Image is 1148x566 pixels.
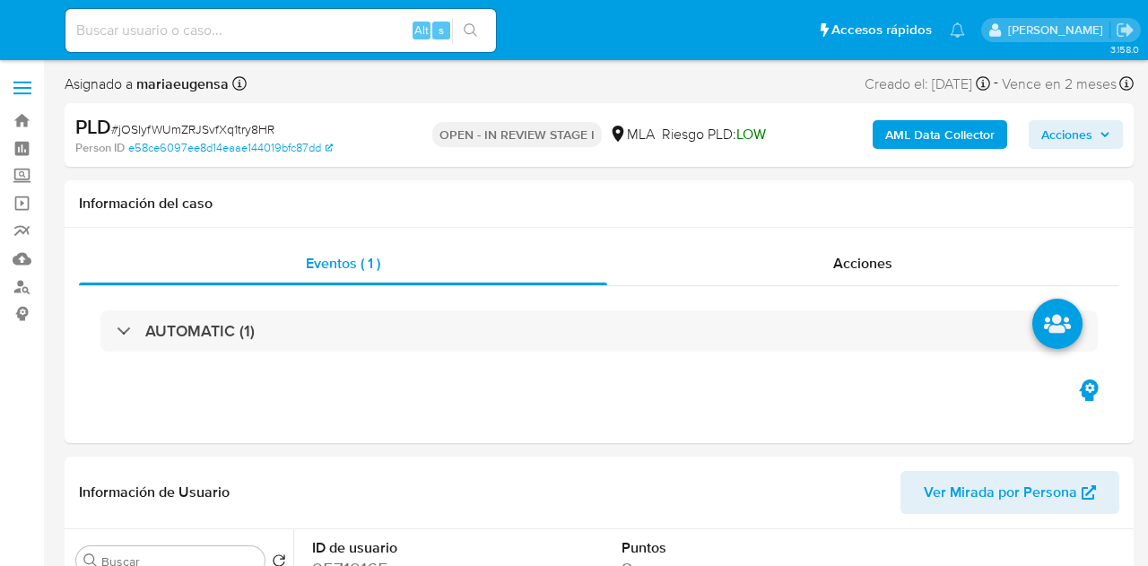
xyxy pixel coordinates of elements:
[622,538,810,558] dt: Puntos
[924,471,1077,514] span: Ver Mirada por Persona
[133,74,229,94] b: mariaeugensa
[65,74,229,94] span: Asignado a
[833,253,892,274] span: Acciones
[312,538,500,558] dt: ID de usuario
[79,195,1119,213] h1: Información del caso
[111,120,274,138] span: # jOSIyfWUmZRJSvfXq1try8HR
[865,72,990,96] div: Creado el: [DATE]
[994,72,998,96] span: -
[1116,21,1135,39] a: Salir
[900,471,1119,514] button: Ver Mirada por Persona
[100,310,1098,352] div: AUTOMATIC (1)
[145,321,255,341] h3: AUTOMATIC (1)
[1002,74,1117,94] span: Vence en 2 meses
[75,112,111,141] b: PLD
[65,19,496,42] input: Buscar usuario o caso...
[609,125,655,144] div: MLA
[75,140,125,156] b: Person ID
[452,18,489,43] button: search-icon
[439,22,444,39] span: s
[432,122,602,147] p: OPEN - IN REVIEW STAGE I
[950,22,965,38] a: Notificaciones
[414,22,429,39] span: Alt
[128,140,333,156] a: e58ce6097ee8d14eaae144019bfc87dd
[1041,120,1092,149] span: Acciones
[1008,22,1109,39] p: mariaeugenia.sanchez@mercadolibre.com
[662,125,766,144] span: Riesgo PLD:
[1029,120,1123,149] button: Acciones
[885,120,995,149] b: AML Data Collector
[831,21,932,39] span: Accesos rápidos
[79,483,230,501] h1: Información de Usuario
[873,120,1007,149] button: AML Data Collector
[306,253,380,274] span: Eventos ( 1 )
[736,124,766,144] span: LOW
